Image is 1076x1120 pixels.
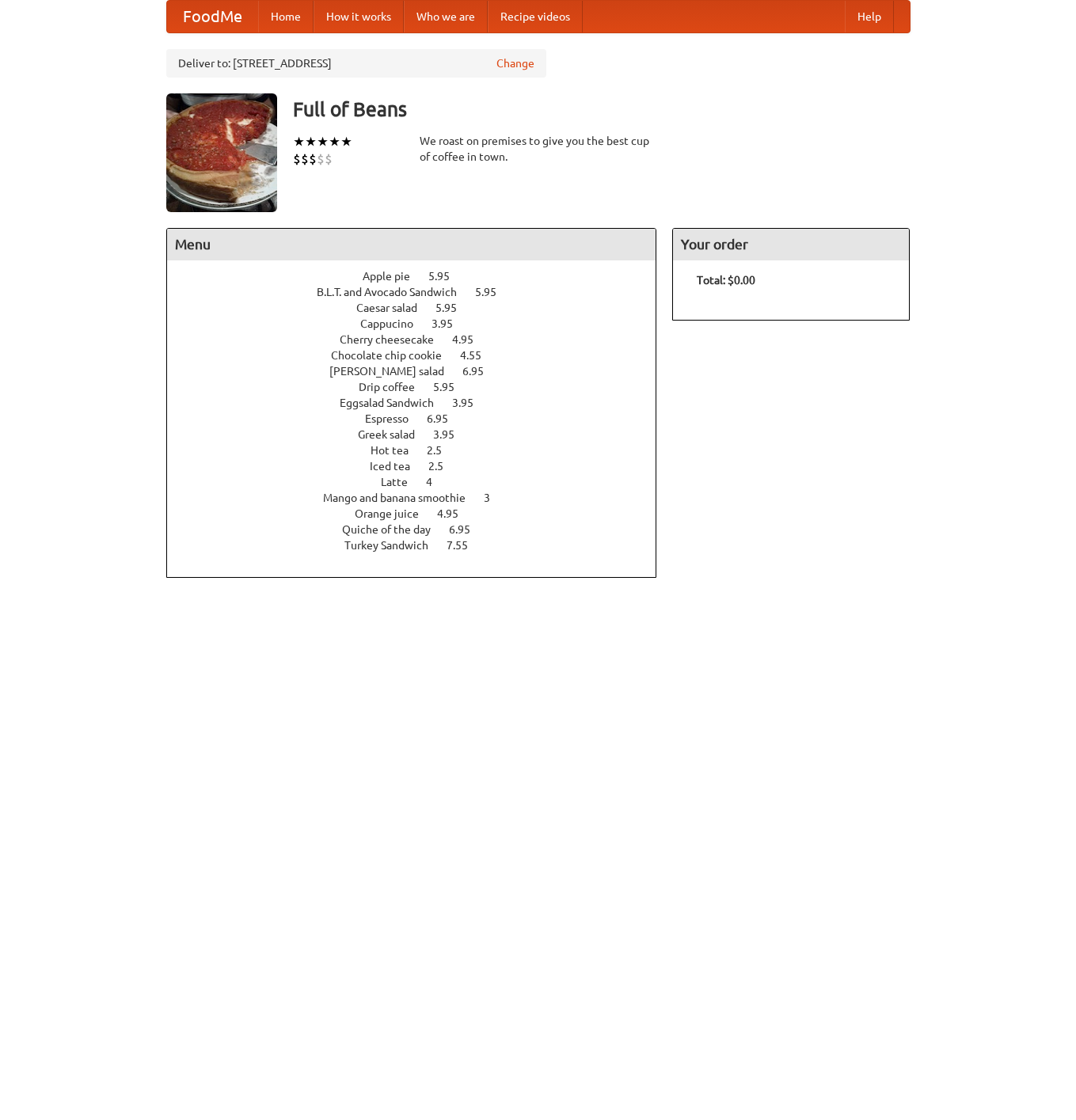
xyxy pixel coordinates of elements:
a: Mango and banana smoothie 3 [323,492,519,504]
a: Recipe videos [488,1,583,32]
a: Quiche of the day 6.95 [342,523,500,536]
a: Orange juice 4.95 [355,507,488,520]
span: Caesar salad [356,302,433,314]
span: 5.95 [435,302,473,314]
a: How it works [314,1,404,32]
span: 4.95 [437,507,474,520]
span: Orange juice [355,507,435,520]
a: Caesar salad 5.95 [356,302,486,314]
span: Espresso [365,412,424,425]
li: ★ [340,133,352,150]
div: We roast on premises to give you the best cup of coffee in town. [420,133,657,165]
span: Latte [381,476,424,488]
span: [PERSON_NAME] salad [329,365,460,378]
span: 7.55 [447,539,484,552]
li: $ [309,150,317,168]
a: Espresso 6.95 [365,412,477,425]
span: Cappucino [360,317,429,330]
span: Turkey Sandwich [344,539,444,552]
span: Chocolate chip cookie [331,349,458,362]
li: $ [301,150,309,168]
span: 2.5 [427,444,458,457]
span: Cherry cheesecake [340,333,450,346]
a: Cherry cheesecake 4.95 [340,333,503,346]
span: Apple pie [363,270,426,283]
a: Iced tea 2.5 [370,460,473,473]
span: 5.95 [433,381,470,393]
span: Hot tea [371,444,424,457]
span: 4.55 [460,349,497,362]
a: Hot tea 2.5 [371,444,471,457]
span: Mango and banana smoothie [323,492,481,504]
a: Chocolate chip cookie 4.55 [331,349,511,362]
span: Greek salad [358,428,431,441]
span: 4 [426,476,448,488]
span: B.L.T. and Avocado Sandwich [317,286,473,298]
a: Turkey Sandwich 7.55 [344,539,497,552]
span: 3.95 [432,317,469,330]
a: Greek salad 3.95 [358,428,484,441]
span: Eggsalad Sandwich [340,397,450,409]
span: 6.95 [462,365,500,378]
h4: Menu [167,229,656,260]
a: B.L.T. and Avocado Sandwich 5.95 [317,286,526,298]
a: Home [258,1,314,32]
span: 5.95 [428,270,466,283]
h4: Your order [673,229,909,260]
a: Drip coffee 5.95 [359,381,484,393]
a: [PERSON_NAME] salad 6.95 [329,365,513,378]
a: Apple pie 5.95 [363,270,479,283]
a: Who we are [404,1,488,32]
span: Drip coffee [359,381,431,393]
li: ★ [329,133,340,150]
span: 6.95 [449,523,486,536]
li: ★ [317,133,329,150]
span: 5.95 [475,286,512,298]
span: Quiche of the day [342,523,447,536]
span: 3 [484,492,506,504]
a: Eggsalad Sandwich 3.95 [340,397,503,409]
li: $ [317,150,325,168]
span: Iced tea [370,460,426,473]
span: 3.95 [452,397,489,409]
a: Change [496,55,534,71]
li: ★ [305,133,317,150]
img: angular.jpg [166,93,277,212]
a: Latte 4 [381,476,462,488]
a: Cappucino 3.95 [360,317,482,330]
div: Deliver to: [STREET_ADDRESS] [166,49,546,78]
li: $ [293,150,301,168]
span: 3.95 [433,428,470,441]
b: Total: $0.00 [697,274,755,287]
span: 2.5 [428,460,459,473]
h3: Full of Beans [293,93,911,125]
span: 6.95 [427,412,464,425]
span: 4.95 [452,333,489,346]
a: Help [845,1,894,32]
li: ★ [293,133,305,150]
li: $ [325,150,333,168]
a: FoodMe [167,1,258,32]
